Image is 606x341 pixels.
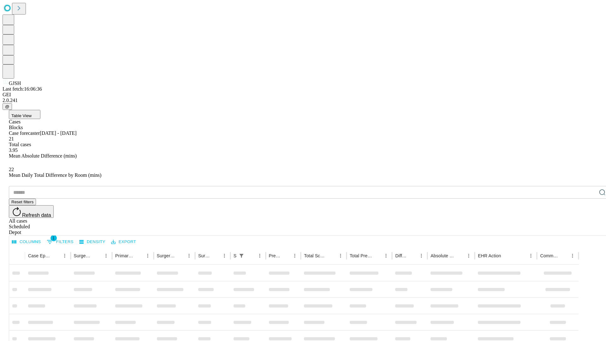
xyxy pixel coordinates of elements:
span: GJSH [9,81,21,86]
div: Case Epic Id [28,253,51,258]
span: Table View [11,113,32,118]
button: Sort [211,251,220,260]
button: Table View [9,110,40,119]
button: Show filters [45,237,75,247]
button: Menu [185,251,193,260]
span: 21 [9,136,14,141]
button: Sort [93,251,102,260]
button: Menu [255,251,264,260]
span: 3.95 [9,147,18,153]
button: Menu [102,251,110,260]
div: Surgeon Name [74,253,92,258]
div: GEI [3,92,603,98]
div: Surgery Date [198,253,211,258]
button: Sort [282,251,290,260]
div: Surgery Name [157,253,175,258]
button: Sort [134,251,143,260]
button: Sort [373,251,382,260]
button: Sort [502,251,510,260]
button: Sort [247,251,255,260]
span: Mean Daily Total Difference by Room (mins) [9,172,101,178]
button: Select columns [10,237,43,247]
span: 1 [50,235,57,241]
button: Reset filters [9,199,36,205]
div: Total Predicted Duration [350,253,372,258]
button: Density [78,237,107,247]
span: Mean Absolute Difference (mins) [9,153,77,159]
div: 1 active filter [237,251,246,260]
div: EHR Action [478,253,501,258]
span: Refresh data [22,212,51,218]
div: Difference [395,253,407,258]
button: Menu [417,251,426,260]
button: Show filters [237,251,246,260]
button: Menu [220,251,229,260]
span: @ [5,104,9,109]
div: Predicted In Room Duration [269,253,281,258]
button: Menu [464,251,473,260]
button: Menu [60,251,69,260]
div: Primary Service [115,253,134,258]
button: Sort [51,251,60,260]
button: @ [3,103,12,110]
span: 22 [9,167,14,172]
button: Sort [455,251,464,260]
button: Sort [559,251,568,260]
div: Comments [540,253,558,258]
button: Menu [336,251,345,260]
span: Case forecaster [9,130,40,136]
span: Reset filters [11,200,33,204]
button: Menu [568,251,577,260]
div: Absolute Difference [431,253,455,258]
button: Menu [526,251,535,260]
div: Total Scheduled Duration [304,253,327,258]
span: [DATE] - [DATE] [40,130,76,136]
button: Menu [290,251,299,260]
button: Sort [327,251,336,260]
button: Sort [408,251,417,260]
button: Sort [176,251,185,260]
button: Export [110,237,138,247]
button: Refresh data [9,205,54,218]
button: Menu [143,251,152,260]
span: Total cases [9,142,31,147]
div: 2.0.241 [3,98,603,103]
div: Scheduled In Room Duration [234,253,236,258]
button: Menu [382,251,390,260]
span: Last fetch: 16:06:36 [3,86,42,92]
